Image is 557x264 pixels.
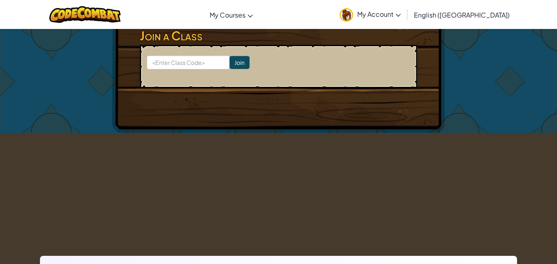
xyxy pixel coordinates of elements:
a: English ([GEOGRAPHIC_DATA]) [410,4,514,26]
input: Join [230,56,250,69]
input: <Enter Class Code> [147,55,230,69]
span: My Courses [210,11,245,19]
span: My Account [357,10,401,18]
h3: Join a Class [140,27,417,45]
span: English ([GEOGRAPHIC_DATA]) [414,11,510,19]
img: CodeCombat logo [49,6,121,23]
a: My Account [336,2,405,27]
a: My Courses [206,4,257,26]
img: avatar [340,8,353,22]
